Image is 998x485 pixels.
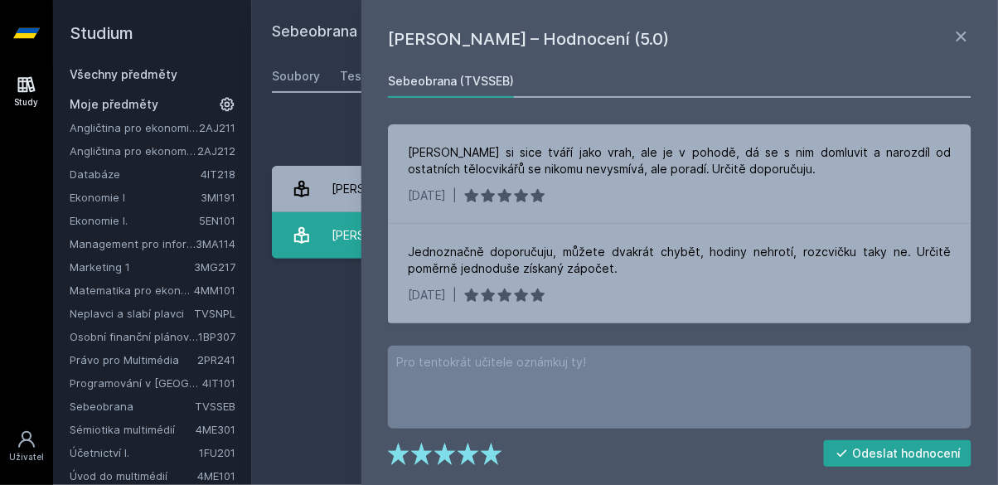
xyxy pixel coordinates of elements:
[408,244,952,277] div: Jednoznačně doporučuju, můžete dvakrát chybět, hodiny nehrotí, rozcvičku taky ne. Určitě poměrně ...
[340,68,373,85] div: Testy
[70,328,198,345] a: Osobní finanční plánování
[70,96,158,113] span: Moje předměty
[194,284,235,297] a: 4MM101
[70,189,201,206] a: Ekonomie I
[70,352,197,368] a: Právo pro Multimédia
[201,191,235,204] a: 3MI191
[70,282,194,298] a: Matematika pro ekonomy
[272,212,978,259] a: [PERSON_NAME] 2 hodnocení 5.0
[194,307,235,320] a: TVSNPL
[194,260,235,274] a: 3MG217
[201,167,235,181] a: 4IT218
[453,187,457,204] div: |
[197,144,235,158] a: 2AJ212
[70,143,197,159] a: Angličtina pro ekonomická studia 2 (B2/C1)
[197,353,235,366] a: 2PR241
[15,96,39,109] div: Study
[199,121,235,134] a: 2AJ211
[3,421,50,472] a: Uživatel
[332,219,424,252] div: [PERSON_NAME]
[70,212,199,229] a: Ekonomie I.
[199,214,235,227] a: 5EN101
[195,400,235,413] a: TVSSEB
[70,421,196,438] a: Sémiotika multimédií
[70,119,199,136] a: Angličtina pro ekonomická studia 1 (B2/C1)
[196,423,235,436] a: 4ME301
[70,166,201,182] a: Databáze
[272,166,978,212] a: [PERSON_NAME] 1 hodnocení 5.0
[340,60,373,93] a: Testy
[272,60,320,93] a: Soubory
[272,20,787,46] h2: Sebeobrana (TVSSEB)
[332,172,424,206] div: [PERSON_NAME]
[272,68,320,85] div: Soubory
[70,375,202,391] a: Programování v [GEOGRAPHIC_DATA]
[70,444,199,461] a: Účetnictví I.
[196,237,235,250] a: 3MA114
[70,305,194,322] a: Neplavci a slabí plavci
[3,66,50,117] a: Study
[70,468,197,484] a: Úvod do multimédií
[70,398,195,415] a: Sebeobrana
[70,235,196,252] a: Management pro informatiky a statistiky
[408,187,446,204] div: [DATE]
[70,259,194,275] a: Marketing 1
[70,67,177,81] a: Všechny předměty
[202,376,235,390] a: 4IT101
[408,144,952,177] div: [PERSON_NAME] si sice tváří jako vrah, ale je v pohodě, dá se s nim domluvit a narozdíl od ostatn...
[197,469,235,483] a: 4ME101
[199,446,235,459] a: 1FU201
[198,330,235,343] a: 1BP307
[9,451,44,463] div: Uživatel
